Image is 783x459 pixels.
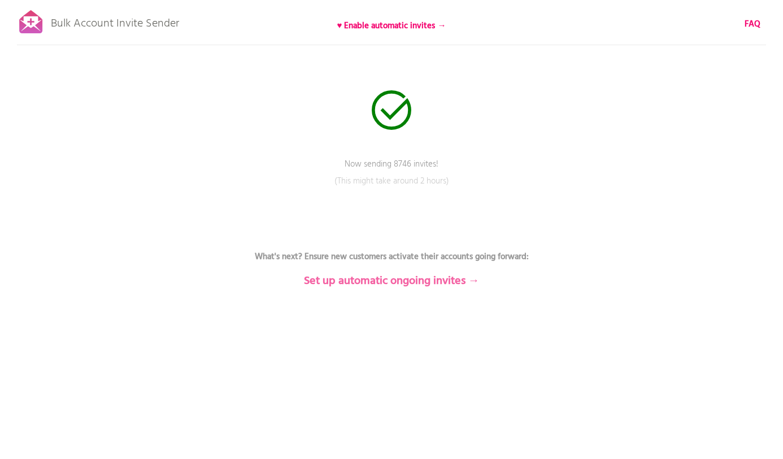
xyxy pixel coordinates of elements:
b: Set up automatic ongoing invites → [304,272,480,290]
b: What's next? Ensure new customers activate their accounts going forward: [255,250,529,264]
p: Bulk Account Invite Sender [51,7,179,35]
p: Now sending 8746 invites! [222,158,561,186]
b: ♥ Enable automatic invites → [337,19,446,33]
a: FAQ [745,18,760,30]
p: (This might take around 2 hours) [222,175,561,203]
